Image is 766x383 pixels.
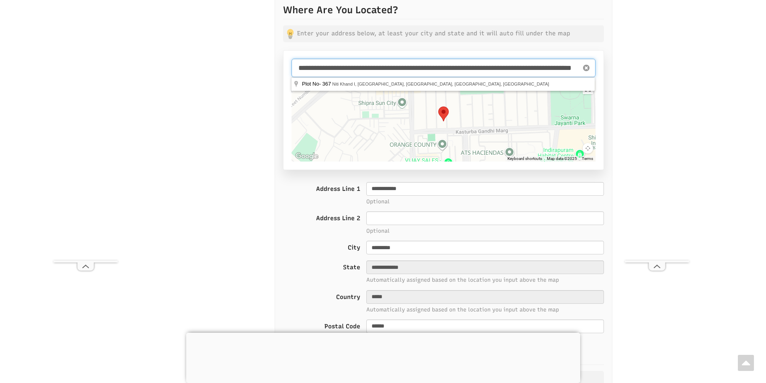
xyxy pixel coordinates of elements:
iframe: Advertisement [53,19,118,260]
span: Plot No- 367 [302,81,332,87]
span: Automatically assigned based on the location you input above the map [366,276,604,284]
span: Automatically assigned based on the location you input above the map [366,306,604,313]
div: Your current location [438,107,449,121]
img: Google [294,151,320,162]
span: Optional [366,227,604,235]
iframe: Advertisement [186,333,580,381]
button: Map camera controls [583,143,593,154]
a: Terms (opens in new tab) [582,156,593,161]
label: City [348,241,360,252]
label: Postal Code [324,320,360,331]
span: Optional [366,198,604,205]
label: Address Line 2 [316,211,360,223]
p: Enter your address below, at least your city and state and it will auto fill under the map [283,25,604,42]
iframe: Advertisement [625,19,689,260]
span: Map data ©2025 [547,156,577,161]
span: Niti Khand I, [GEOGRAPHIC_DATA], [GEOGRAPHIC_DATA], [GEOGRAPHIC_DATA], [GEOGRAPHIC_DATA] [332,82,549,86]
label: Country [336,290,360,301]
label: Address Line 1 [316,182,360,193]
label: State [343,260,360,272]
button: Keyboard shortcuts [507,156,542,162]
p: Where Are You Located? [283,3,604,19]
a: Open this area in Google Maps (opens a new window) [294,151,320,162]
